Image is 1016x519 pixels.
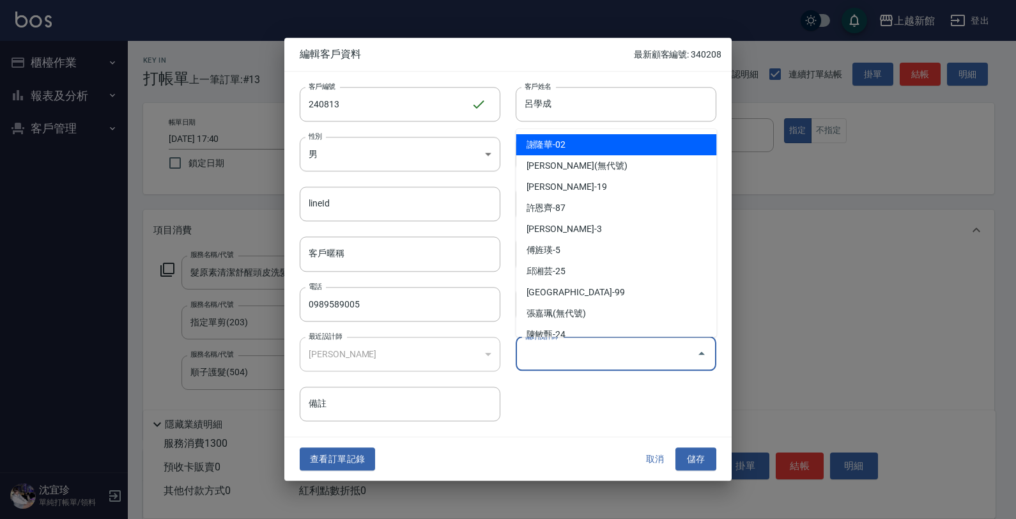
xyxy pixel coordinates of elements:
[525,81,551,91] label: 客戶姓名
[300,137,500,171] div: 男
[309,131,322,141] label: 性別
[516,324,717,345] li: 陳敏甄-24
[300,48,634,61] span: 編輯客戶資料
[516,198,717,219] li: 許恩齊-87
[525,331,558,341] label: 偏好設計師
[309,81,335,91] label: 客戶編號
[516,261,717,282] li: 邱湘芸-25
[516,303,717,324] li: 張嘉珮(無代號)
[309,281,322,291] label: 電話
[300,447,375,471] button: 查看訂單記錄
[691,344,712,364] button: Close
[309,331,342,341] label: 最近設計師
[516,155,717,176] li: [PERSON_NAME](無代號)
[516,219,717,240] li: [PERSON_NAME]-3
[634,48,721,61] p: 最新顧客編號: 340208
[300,337,500,371] div: [PERSON_NAME]
[516,282,717,303] li: [GEOGRAPHIC_DATA]-99
[516,134,717,155] li: 謝隆華-02
[516,176,717,198] li: [PERSON_NAME]-19
[675,447,716,471] button: 儲存
[516,240,717,261] li: 傅旌瑛-5
[635,447,675,471] button: 取消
